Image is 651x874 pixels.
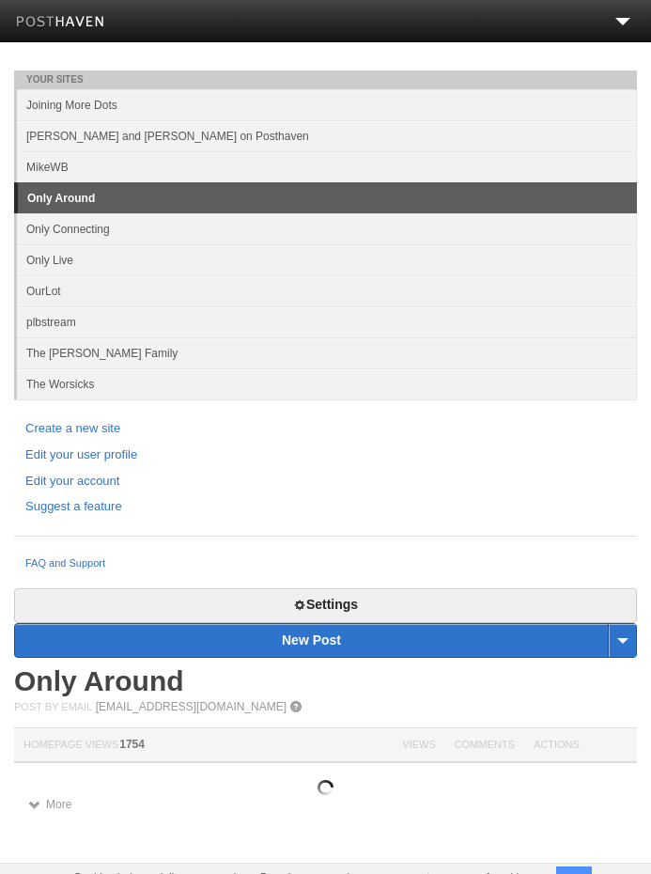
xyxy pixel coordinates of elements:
span: Post by Email [14,701,92,712]
a: Suggest a feature [25,497,626,517]
a: Edit your account [25,472,626,492]
a: OurLot [17,275,637,306]
a: Create a new site [25,419,626,439]
th: Views [393,727,444,762]
a: MikeWB [17,151,637,182]
th: Homepage Views [14,727,393,762]
th: Actions [524,727,637,762]
a: More [28,798,71,811]
a: The [PERSON_NAME] Family [17,337,637,368]
a: plbstream [17,306,637,337]
a: Joining More Dots [17,89,637,120]
a: FAQ and Support [25,555,626,572]
span: 1754 [119,738,145,751]
img: loading.gif [318,780,333,795]
a: Edit your user profile [25,445,626,465]
a: Only Live [17,244,637,275]
a: Settings [14,588,637,623]
a: [PERSON_NAME] and [PERSON_NAME] on Posthaven [17,120,637,151]
a: The Worsicks [17,368,637,399]
a: New Post [15,624,636,657]
li: Your Sites [14,70,637,89]
a: Only Around [14,665,184,696]
a: Only Connecting [17,213,637,244]
th: Comments [445,727,524,762]
a: [EMAIL_ADDRESS][DOMAIN_NAME] [96,700,287,713]
a: Only Around [18,183,637,213]
img: Posthaven-bar [16,16,105,30]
